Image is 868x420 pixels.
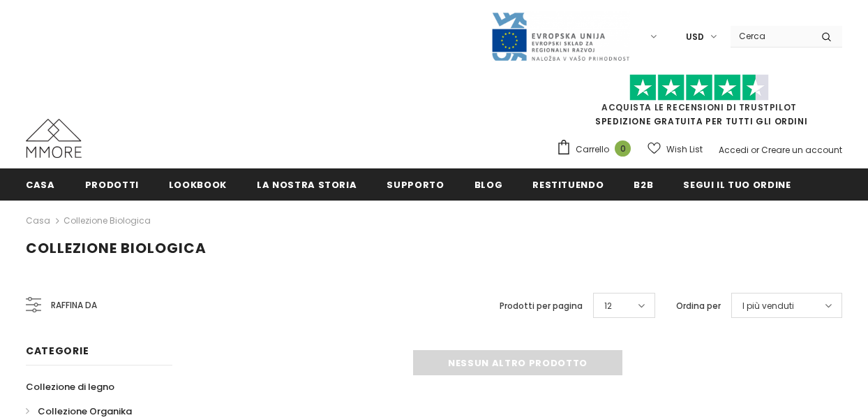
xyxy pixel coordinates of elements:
span: Prodotti [85,178,139,191]
span: Categorie [26,344,89,358]
input: Search Site [731,26,811,46]
a: Segui il tuo ordine [683,168,791,200]
a: Restituendo [532,168,604,200]
span: Collezione di legno [26,380,114,393]
a: B2B [634,168,653,200]
span: La nostra storia [257,178,357,191]
span: B2B [634,178,653,191]
a: Accedi [719,144,749,156]
span: SPEDIZIONE GRATUITA PER TUTTI GLI ORDINI [556,80,842,127]
a: Blog [474,168,503,200]
img: Fidati di Pilot Stars [629,74,769,101]
a: Casa [26,212,50,229]
span: Lookbook [169,178,227,191]
span: supporto [387,178,444,191]
label: Ordina per [676,299,721,313]
span: Carrello [576,143,609,157]
span: Raffina da [51,298,97,313]
a: Creare un account [761,144,842,156]
a: Javni Razpis [491,30,630,42]
a: Prodotti [85,168,139,200]
span: Collezione Organika [38,405,132,418]
a: Acquista le recensioni di TrustPilot [601,101,797,113]
span: Collezione biologica [26,238,207,258]
span: 12 [604,299,612,313]
span: I più venduti [742,299,794,313]
span: Restituendo [532,178,604,191]
label: Prodotti per pagina [500,299,583,313]
span: USD [686,30,704,44]
a: Carrello 0 [556,139,638,160]
a: Collezione biologica [63,215,151,226]
a: Collezione di legno [26,375,114,399]
span: 0 [615,140,631,157]
a: Casa [26,168,55,200]
span: Blog [474,178,503,191]
a: supporto [387,168,444,200]
a: La nostra storia [257,168,357,200]
span: or [751,144,759,156]
img: Javni Razpis [491,11,630,62]
a: Wish List [648,137,703,161]
img: Casi MMORE [26,119,82,158]
span: Casa [26,178,55,191]
span: Wish List [666,143,703,157]
span: Segui il tuo ordine [683,178,791,191]
a: Lookbook [169,168,227,200]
